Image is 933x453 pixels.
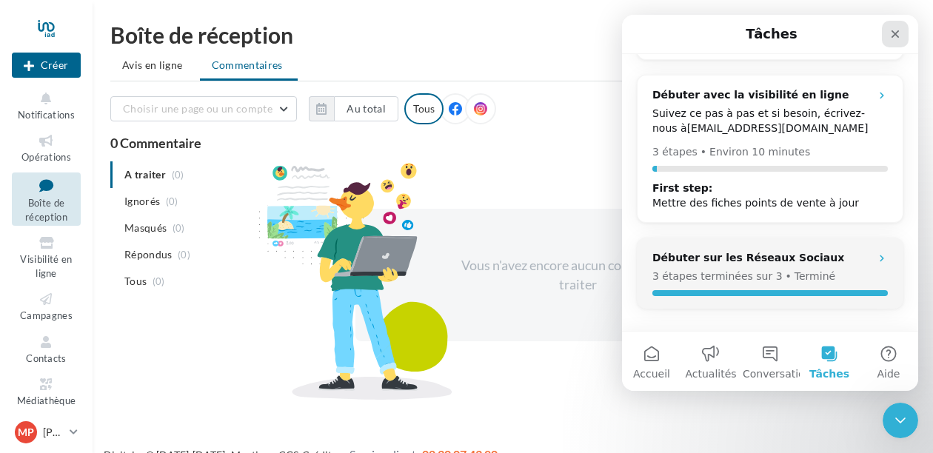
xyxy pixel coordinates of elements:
[18,109,75,121] span: Notifications
[122,58,183,73] span: Avis en ligne
[124,247,173,262] span: Répondus
[12,53,81,78] div: Nouvelle campagne
[21,151,71,163] span: Opérations
[178,249,190,261] span: (0)
[110,24,915,46] div: Boîte de réception
[309,96,398,121] button: Au total
[12,232,81,282] a: Visibilité en ligne
[166,195,178,207] span: (0)
[12,172,81,226] a: Boîte de réception
[123,102,272,115] span: Choisir une page ou un compte
[12,418,81,446] a: MP [PERSON_NAME]
[450,256,705,294] div: Vous n'avez encore aucun commentaire à traiter
[20,309,73,321] span: Campagnes
[404,93,444,124] div: Tous
[12,331,81,367] a: Contacts
[18,425,34,440] span: MP
[334,96,398,121] button: Au total
[124,194,160,209] span: Ignorés
[110,136,915,150] div: 0 Commentaire
[124,221,167,235] span: Masqués
[12,373,81,409] a: Médiathèque
[173,222,185,234] span: (0)
[12,53,81,78] button: Créer
[12,288,81,324] a: Campagnes
[883,403,918,438] iframe: Intercom live chat
[17,395,76,406] span: Médiathèque
[153,275,165,287] span: (0)
[124,274,147,289] span: Tous
[622,15,918,391] iframe: Intercom live chat
[12,87,81,124] button: Notifications
[25,197,67,223] span: Boîte de réception
[43,425,64,440] p: [PERSON_NAME]
[26,352,67,364] span: Contacts
[12,130,81,166] a: Opérations
[110,96,297,121] button: Choisir une page ou un compte
[20,253,72,279] span: Visibilité en ligne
